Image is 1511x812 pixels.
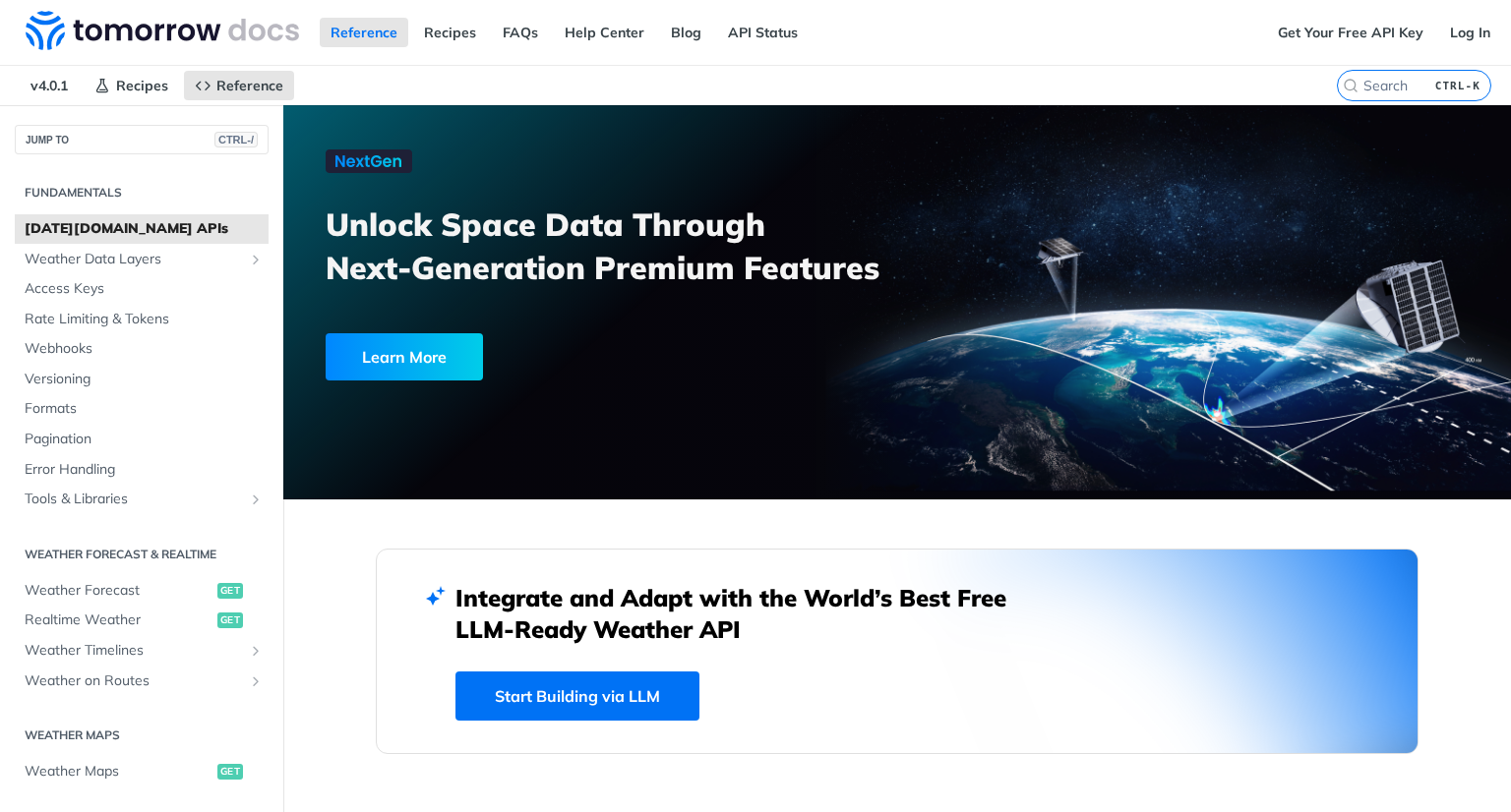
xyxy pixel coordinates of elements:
button: Show subpages for Weather Data Layers [248,252,264,267]
span: Weather Maps [25,762,212,782]
kbd: CTRL-K [1430,76,1485,95]
span: get [217,583,243,599]
div: Learn More [326,333,483,380]
a: Weather TimelinesShow subpages for Weather Timelines [15,636,269,666]
a: Weather Data LayersShow subpages for Weather Data Layers [15,245,269,274]
span: CTRL-/ [214,132,258,147]
h3: Unlock Space Data Through Next-Generation Premium Features [326,203,919,289]
a: Learn More [326,333,800,380]
a: Formats [15,394,269,424]
button: Show subpages for Weather on Routes [248,673,264,689]
a: Reference [320,18,408,47]
button: Show subpages for Weather Timelines [248,643,264,659]
span: Weather Data Layers [25,250,243,269]
span: Pagination [25,430,264,449]
a: Realtime Weatherget [15,606,269,635]
a: Access Keys [15,274,269,304]
button: Show subpages for Tools & Libraries [248,492,264,507]
a: Start Building via LLM [455,671,699,721]
a: [DATE][DOMAIN_NAME] APIs [15,214,269,244]
span: Access Keys [25,279,264,299]
h2: Weather Maps [15,726,269,744]
a: FAQs [492,18,549,47]
a: Webhooks [15,334,269,364]
span: v4.0.1 [20,71,79,100]
a: Get Your Free API Key [1267,18,1434,47]
img: NextGen [326,149,412,173]
a: Versioning [15,365,269,394]
a: Weather Forecastget [15,576,269,606]
a: Help Center [554,18,655,47]
h2: Integrate and Adapt with the World’s Best Free LLM-Ready Weather API [455,582,1036,645]
span: [DATE][DOMAIN_NAME] APIs [25,219,264,239]
button: JUMP TOCTRL-/ [15,125,269,154]
a: API Status [717,18,809,47]
span: Tools & Libraries [25,490,243,509]
a: Tools & LibrariesShow subpages for Tools & Libraries [15,485,269,514]
a: Recipes [413,18,487,47]
span: get [217,764,243,780]
span: Rate Limiting & Tokens [25,310,264,329]
span: Weather Timelines [25,641,243,661]
span: Realtime Weather [25,610,212,630]
a: Error Handling [15,455,269,485]
a: Reference [184,71,294,100]
a: Recipes [84,71,179,100]
a: Log In [1439,18,1501,47]
svg: Search [1343,78,1359,93]
span: Error Handling [25,460,264,480]
img: Tomorrow.io Weather API Docs [26,11,299,50]
span: Weather Forecast [25,581,212,601]
a: Blog [660,18,712,47]
span: Versioning [25,370,264,389]
span: Weather on Routes [25,671,243,691]
a: Weather Mapsget [15,757,269,786]
h2: Fundamentals [15,184,269,202]
span: get [217,612,243,628]
span: Webhooks [25,339,264,359]
span: Reference [216,77,283,94]
a: Rate Limiting & Tokens [15,305,269,334]
span: Formats [25,399,264,419]
h2: Weather Forecast & realtime [15,546,269,563]
a: Weather on RoutesShow subpages for Weather on Routes [15,667,269,696]
a: Pagination [15,425,269,454]
span: Recipes [116,77,168,94]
